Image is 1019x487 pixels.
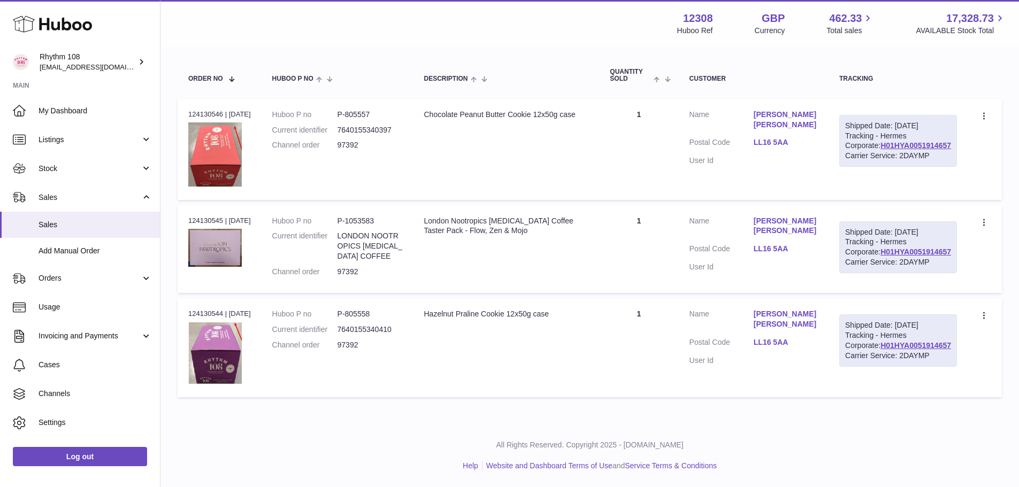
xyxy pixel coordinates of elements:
div: London Nootropics [MEDICAL_DATA] Coffee Taster Pack - Flow, Zen & Mojo [424,216,588,236]
div: Currency [755,26,785,36]
span: Add Manual Order [39,246,152,256]
dd: P-805557 [338,110,403,120]
span: Sales [39,192,141,203]
span: AVAILABLE Stock Total [916,26,1006,36]
span: Settings [39,418,152,428]
a: Log out [13,447,147,466]
span: Usage [39,302,152,312]
a: H01HYA0051914657 [880,141,951,150]
dd: LONDON NOOTROPICS [MEDICAL_DATA] COFFEE [338,231,403,261]
div: Carrier Service: 2DAYMP [845,351,951,361]
a: Website and Dashboard Terms of Use [486,461,612,470]
span: Channels [39,389,152,399]
dt: Name [689,216,754,239]
div: Shipped Date: [DATE] [845,121,951,131]
div: Carrier Service: 2DAYMP [845,257,951,267]
span: Quantity Sold [610,68,651,82]
span: Order No [188,75,223,82]
div: Rhythm 108 [40,52,136,72]
a: H01HYA0051914657 [880,248,951,256]
a: LL16 5AA [754,137,818,148]
img: 1688047974.JPG [188,122,242,187]
strong: 12308 [683,11,713,26]
div: Tracking - Hermes Corporate: [839,314,957,367]
td: 1 [599,298,678,397]
span: Sales [39,220,152,230]
dd: P-805558 [338,309,403,319]
a: [PERSON_NAME] [PERSON_NAME] [754,309,818,329]
dt: User Id [689,262,754,272]
span: Total sales [826,26,874,36]
div: 124130546 | [DATE] [188,110,251,119]
div: Huboo Ref [677,26,713,36]
dt: Postal Code [689,137,754,150]
dt: Name [689,309,754,332]
dd: 97392 [338,267,403,277]
span: Cases [39,360,152,370]
div: Shipped Date: [DATE] [845,227,951,237]
div: Tracking [839,75,957,82]
dd: 7640155340397 [338,125,403,135]
span: My Dashboard [39,106,152,116]
dd: 97392 [338,140,403,150]
dt: Postal Code [689,337,754,350]
img: 123081753871449.jpg [188,229,242,267]
span: Orders [39,273,141,283]
a: H01HYA0051914657 [880,341,951,350]
span: Stock [39,164,141,174]
dt: User Id [689,355,754,366]
dt: User Id [689,156,754,166]
dt: Channel order [272,340,338,350]
a: LL16 5AA [754,244,818,254]
dd: 97392 [338,340,403,350]
dt: Current identifier [272,324,338,335]
p: All Rights Reserved. Copyright 2025 - [DOMAIN_NAME] [169,440,1010,450]
div: 124130544 | [DATE] [188,309,251,319]
a: [PERSON_NAME] [PERSON_NAME] [754,110,818,130]
li: and [482,461,717,471]
img: 1688048193.JPG [188,322,242,384]
span: Description [424,75,468,82]
span: Invoicing and Payments [39,331,141,341]
span: [EMAIL_ADDRESS][DOMAIN_NAME] [40,63,157,71]
strong: GBP [762,11,785,26]
a: Service Terms & Conditions [625,461,717,470]
a: Help [463,461,478,470]
div: Carrier Service: 2DAYMP [845,151,951,161]
dt: Name [689,110,754,133]
td: 1 [599,99,678,200]
div: Tracking - Hermes Corporate: [839,115,957,167]
div: Shipped Date: [DATE] [845,320,951,330]
dt: Huboo P no [272,110,338,120]
a: 17,328.73 AVAILABLE Stock Total [916,11,1006,36]
dd: 7640155340410 [338,324,403,335]
dd: P-1053583 [338,216,403,226]
div: Chocolate Peanut Butter Cookie 12x50g case [424,110,588,120]
dt: Current identifier [272,231,338,261]
dt: Channel order [272,267,338,277]
div: Tracking - Hermes Corporate: [839,221,957,274]
div: Hazelnut Praline Cookie 12x50g case [424,309,588,319]
span: 17,328.73 [946,11,994,26]
span: Listings [39,135,141,145]
dt: Channel order [272,140,338,150]
dt: Huboo P no [272,216,338,226]
a: 462.33 Total sales [826,11,874,36]
dt: Postal Code [689,244,754,257]
dt: Current identifier [272,125,338,135]
div: Customer [689,75,818,82]
td: 1 [599,205,678,293]
a: LL16 5AA [754,337,818,347]
a: [PERSON_NAME] [PERSON_NAME] [754,216,818,236]
span: Huboo P no [272,75,313,82]
img: internalAdmin-12308@internal.huboo.com [13,54,29,70]
div: 124130545 | [DATE] [188,216,251,226]
span: 462.33 [829,11,862,26]
dt: Huboo P no [272,309,338,319]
